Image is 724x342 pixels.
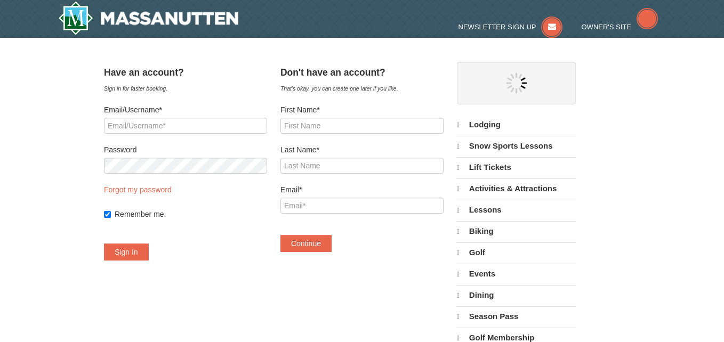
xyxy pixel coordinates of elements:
[457,285,576,305] a: Dining
[280,118,444,134] input: First Name
[104,67,267,78] h4: Have an account?
[280,158,444,174] input: Last Name
[58,1,238,35] a: Massanutten Resort
[280,198,444,214] input: Email*
[457,264,576,284] a: Events
[506,72,527,94] img: wait gif
[104,104,267,115] label: Email/Username*
[104,243,149,260] button: Sign In
[457,242,576,263] a: Golf
[104,83,267,94] div: Sign in for faster booking.
[104,118,267,134] input: Email/Username*
[280,144,444,155] label: Last Name*
[104,185,172,194] a: Forgot my password
[458,23,536,31] span: Newsletter Sign Up
[280,67,444,78] h4: Don't have an account?
[457,157,576,177] a: Lift Tickets
[582,23,658,31] a: Owner's Site
[58,1,238,35] img: Massanutten Resort Logo
[458,23,563,31] a: Newsletter Sign Up
[104,144,267,155] label: Password
[280,184,444,195] label: Email*
[115,209,267,219] label: Remember me.
[457,178,576,199] a: Activities & Attractions
[280,104,444,115] label: First Name*
[457,115,576,135] a: Lodging
[280,83,444,94] div: That's okay, you can create one later if you like.
[280,235,332,252] button: Continue
[457,221,576,241] a: Biking
[582,23,632,31] span: Owner's Site
[457,200,576,220] a: Lessons
[457,306,576,327] a: Season Pass
[457,136,576,156] a: Snow Sports Lessons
